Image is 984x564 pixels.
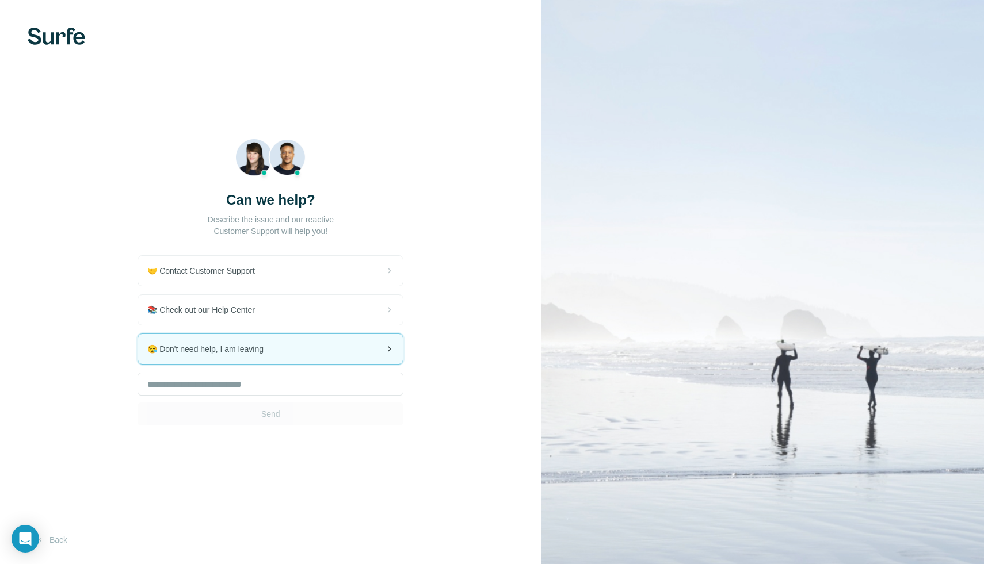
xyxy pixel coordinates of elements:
span: 🤝 Contact Customer Support [147,265,264,277]
h3: Can we help? [226,191,315,209]
span: 😪 Don't need help, I am leaving [147,343,273,355]
img: Beach Photo [235,139,306,182]
p: Customer Support will help you! [213,225,327,237]
span: 📚 Check out our Help Center [147,304,264,316]
p: Describe the issue and our reactive [208,214,334,225]
img: Surfe's logo [28,28,85,45]
div: Open Intercom Messenger [12,525,39,553]
button: Back [28,530,75,550]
